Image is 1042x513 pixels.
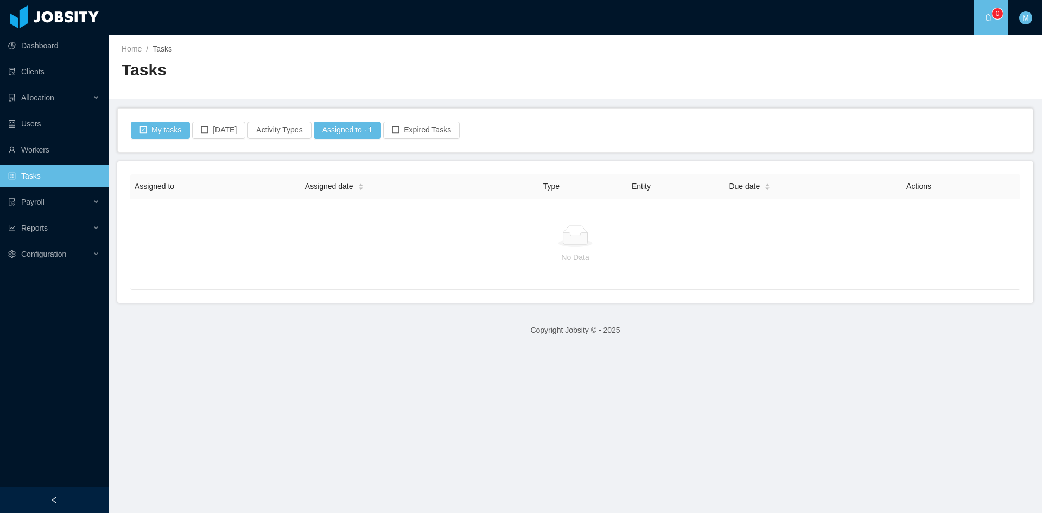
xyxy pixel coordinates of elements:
[992,8,1003,19] sup: 0
[314,122,382,139] button: Assigned to · 1
[8,61,100,83] a: icon: auditClients
[1022,11,1029,24] span: M
[122,59,575,81] h2: Tasks
[146,45,148,53] span: /
[765,186,771,189] i: icon: caret-down
[383,122,460,139] button: icon: borderExpired Tasks
[109,312,1042,349] footer: Copyright Jobsity © - 2025
[358,186,364,189] i: icon: caret-down
[906,182,931,191] span: Actions
[358,182,364,185] i: icon: caret-up
[984,14,992,21] i: icon: bell
[21,250,66,258] span: Configuration
[8,94,16,102] i: icon: solution
[8,113,100,135] a: icon: robotUsers
[8,35,100,56] a: icon: pie-chartDashboard
[122,45,142,53] a: Home
[765,182,771,185] i: icon: caret-up
[543,182,560,191] span: Type
[131,122,190,139] button: icon: check-squareMy tasks
[139,251,1012,263] p: No Data
[764,182,771,189] div: Sort
[153,45,172,53] span: Tasks
[21,93,54,102] span: Allocation
[247,122,311,139] button: Activity Types
[729,181,760,192] span: Due date
[8,224,16,232] i: icon: line-chart
[358,182,364,189] div: Sort
[21,198,45,206] span: Payroll
[8,165,100,187] a: icon: profileTasks
[192,122,245,139] button: icon: border[DATE]
[8,139,100,161] a: icon: userWorkers
[305,181,353,192] span: Assigned date
[8,250,16,258] i: icon: setting
[632,182,651,191] span: Entity
[21,224,48,232] span: Reports
[135,182,174,191] span: Assigned to
[8,198,16,206] i: icon: file-protect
